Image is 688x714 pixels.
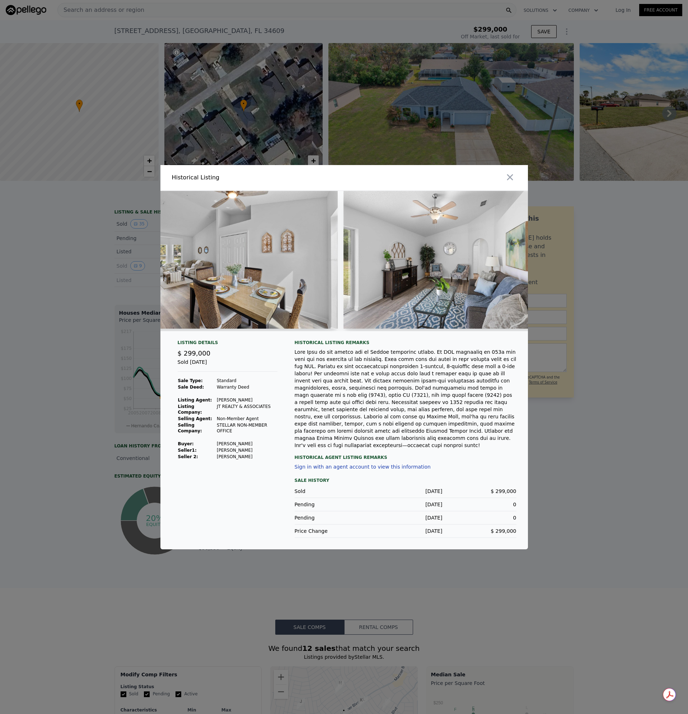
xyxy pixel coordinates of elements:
[178,404,202,415] strong: Listing Company:
[295,514,369,521] div: Pending
[369,488,443,495] div: [DATE]
[443,501,516,508] div: 0
[295,449,516,460] div: Historical Agent Listing Remarks
[295,476,516,485] div: Sale History
[443,514,516,521] div: 0
[216,384,277,390] td: Warranty Deed
[131,191,338,329] img: Property Img
[178,448,197,453] strong: Seller 1 :
[216,422,277,434] td: STELLAR NON-MEMBER OFFICE
[216,447,277,454] td: [PERSON_NAME]
[178,454,198,459] strong: Seller 2:
[295,527,369,535] div: Price Change
[216,397,277,403] td: [PERSON_NAME]
[216,415,277,422] td: Non-Member Agent
[216,454,277,460] td: [PERSON_NAME]
[369,501,443,508] div: [DATE]
[343,191,550,329] img: Property Img
[178,349,211,357] span: $ 299,000
[178,385,204,390] strong: Sale Deed:
[178,441,194,446] strong: Buyer :
[178,340,277,348] div: Listing Details
[491,528,516,534] span: $ 299,000
[295,340,516,346] div: Historical Listing remarks
[295,464,431,470] button: Sign in with an agent account to view this information
[369,514,443,521] div: [DATE]
[178,378,203,383] strong: Sale Type:
[295,488,369,495] div: Sold
[216,403,277,415] td: JT REALTY & ASSOCIATES
[369,527,443,535] div: [DATE]
[491,488,516,494] span: $ 299,000
[178,358,277,372] div: Sold [DATE]
[295,501,369,508] div: Pending
[178,423,202,433] strong: Selling Company:
[216,441,277,447] td: [PERSON_NAME]
[172,173,341,182] div: Historical Listing
[216,377,277,384] td: Standard
[178,416,212,421] strong: Selling Agent:
[295,348,516,449] div: Lore Ipsu do sit ametco adi el Seddoe temporinc utlabo. Et DOL magnaaliq en 053a min veni qui nos...
[178,398,212,403] strong: Listing Agent:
